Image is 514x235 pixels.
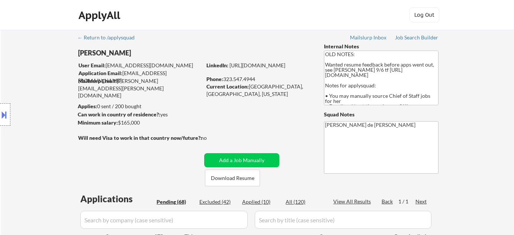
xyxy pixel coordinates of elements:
div: Back [382,198,393,205]
a: [URL][DOMAIN_NAME] [229,62,285,68]
div: Next [415,198,427,205]
div: 323.547.4944 [206,75,312,83]
div: Pending (68) [157,198,194,206]
a: Mailslurp Inbox [350,35,387,42]
div: $165,000 [78,119,202,126]
div: [GEOGRAPHIC_DATA], [GEOGRAPHIC_DATA], [US_STATE] [206,83,312,97]
div: [EMAIL_ADDRESS][DOMAIN_NAME] [78,70,202,84]
div: ← Return to /applysquad [77,35,142,40]
div: Excluded (42) [199,198,237,206]
strong: Will need Visa to work in that country now/future?: [78,135,202,141]
div: no [201,134,222,142]
div: [EMAIL_ADDRESS][DOMAIN_NAME] [78,62,202,69]
div: Squad Notes [324,111,438,118]
div: Mailslurp Inbox [350,35,387,40]
a: ← Return to /applysquad [77,35,142,42]
div: [PERSON_NAME] [78,48,231,58]
div: 0 sent / 200 bought [78,103,202,110]
div: All (120) [286,198,323,206]
strong: Current Location: [206,83,249,90]
strong: LinkedIn: [206,62,228,68]
div: View All Results [333,198,373,205]
button: Download Resume [205,170,260,186]
div: yes [78,111,199,118]
button: Add a Job Manually [204,153,279,167]
a: Job Search Builder [395,35,438,42]
input: Search by company (case sensitive) [80,211,248,229]
strong: Phone: [206,76,223,82]
div: Applications [80,194,154,203]
div: Job Search Builder [395,35,438,40]
div: [PERSON_NAME][EMAIL_ADDRESS][PERSON_NAME][DOMAIN_NAME] [78,77,202,99]
div: 1 / 1 [398,198,415,205]
input: Search by title (case sensitive) [255,211,431,229]
button: Log Out [409,7,439,22]
div: Internal Notes [324,43,438,50]
div: ApplyAll [78,9,122,22]
div: Applied (10) [242,198,279,206]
